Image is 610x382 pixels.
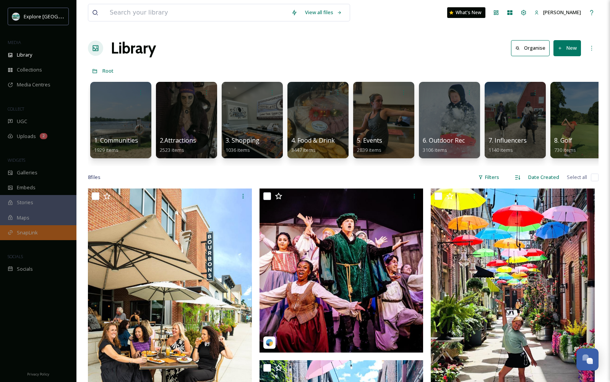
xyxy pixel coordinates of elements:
button: New [553,40,581,56]
span: 3106 items [423,146,447,153]
div: 2 [40,133,47,139]
span: Media Centres [17,81,50,88]
div: Date Created [524,170,563,185]
span: Root [102,67,114,74]
span: Privacy Policy [27,372,49,377]
span: 6. Outdoor Rec [423,136,465,145]
span: MEDIA [8,39,21,45]
a: 6. Outdoor Rec3106 items [423,137,465,153]
div: Filters [474,170,503,185]
span: 3. Shopping [226,136,260,145]
input: Search your library [106,4,287,21]
img: 67e7af72-b6c8-455a-acf8-98e6fe1b68aa.avif [12,13,20,20]
a: Root [102,66,114,75]
span: Library [17,51,32,59]
span: SnapLink [17,229,38,236]
span: Galleries [17,169,37,176]
span: SOCIALS [8,254,23,259]
a: Privacy Policy [27,369,49,378]
span: Explore [GEOGRAPHIC_DATA][PERSON_NAME] [24,13,129,20]
span: 8. Golf [554,136,572,145]
span: Collections [17,66,42,73]
span: 1. Communities [94,136,138,145]
span: 2839 items [357,146,381,153]
img: snapsea-logo.png [266,339,273,346]
img: autumnsierraxo-2143642.jpg [260,189,423,353]
span: 7. Influencers [488,136,527,145]
a: 3. Shopping1036 items [226,137,260,153]
span: 1036 items [226,146,250,153]
button: Open Chat [576,348,599,371]
a: What's New [447,7,485,18]
a: 7. Influencers1140 items [488,137,527,153]
button: Organise [511,40,550,56]
span: Embeds [17,184,36,191]
span: 2523 items [160,146,184,153]
span: 1929 items [94,146,118,153]
span: COLLECT [8,106,24,112]
span: 8 file s [88,174,101,181]
a: 5. Events2839 items [357,137,382,153]
span: Socials [17,265,33,273]
a: [PERSON_NAME] [531,5,585,20]
a: 4. Food & Drink3447 items [291,137,335,153]
span: 1140 items [488,146,513,153]
span: 730 items [554,146,576,153]
span: WIDGETS [8,157,25,163]
a: 1. Communities1929 items [94,137,138,153]
span: Stories [17,199,33,206]
span: 3447 items [291,146,316,153]
span: Select all [567,174,587,181]
a: View all files [301,5,346,20]
span: Uploads [17,133,36,140]
a: Organise [511,40,553,56]
span: 2.Attractions [160,136,196,145]
span: 4. Food & Drink [291,136,335,145]
span: UGC [17,118,27,125]
a: Library [111,37,156,60]
span: Maps [17,214,29,221]
a: 2.Attractions2523 items [160,137,196,153]
span: [PERSON_NAME] [543,9,581,16]
span: 5. Events [357,136,382,145]
a: 8. Golf730 items [554,137,576,153]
